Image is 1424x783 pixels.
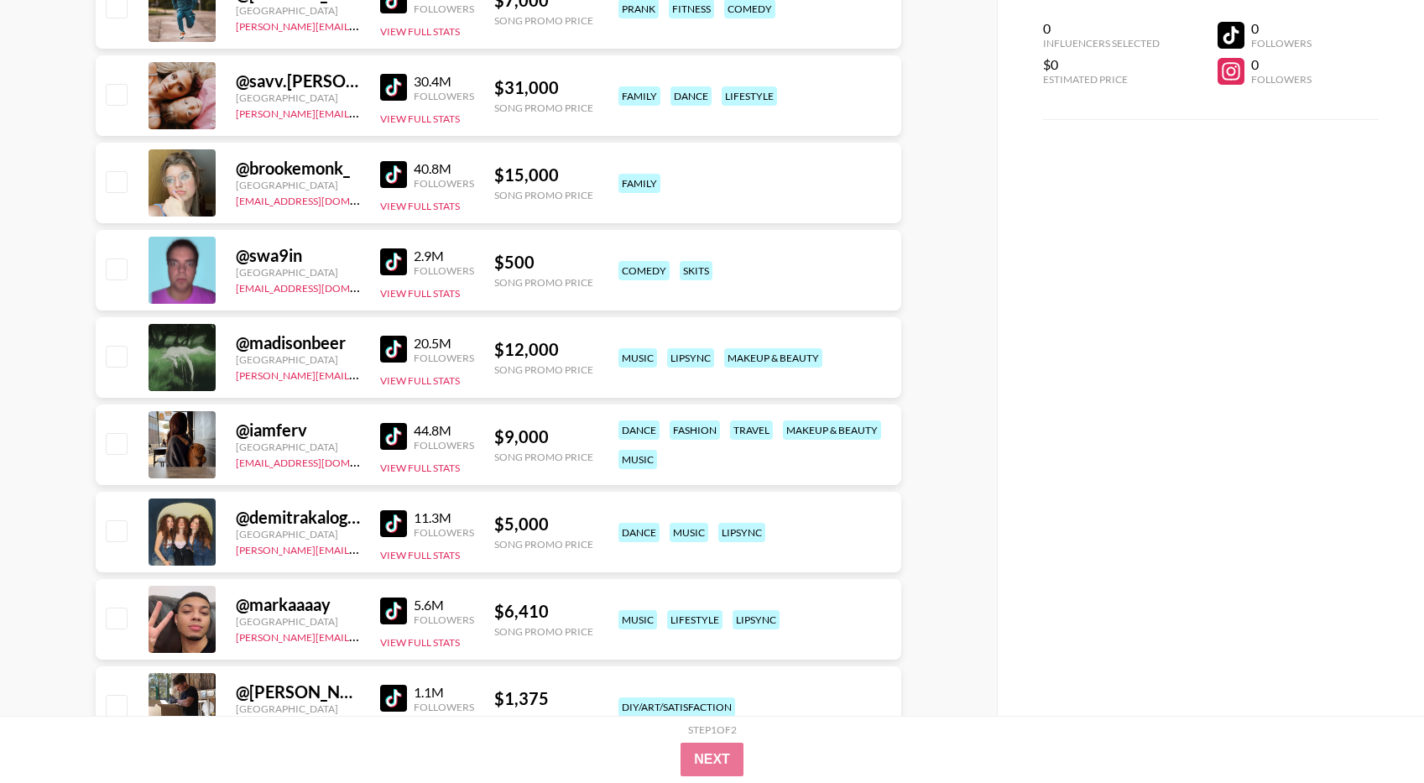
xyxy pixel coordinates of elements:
[680,261,712,280] div: skits
[494,363,593,376] div: Song Promo Price
[380,248,407,275] img: TikTok
[414,248,474,264] div: 2.9M
[494,601,593,622] div: $ 6,410
[380,74,407,101] img: TikTok
[1251,73,1312,86] div: Followers
[1340,699,1404,763] iframe: Drift Widget Chat Controller
[494,164,593,185] div: $ 15,000
[722,86,777,106] div: lifestyle
[380,598,407,624] img: TikTok
[236,681,360,702] div: @ [PERSON_NAME].gee__
[380,161,407,188] img: TikTok
[414,684,474,701] div: 1.1M
[236,453,404,469] a: [EMAIL_ADDRESS][DOMAIN_NAME]
[618,420,660,440] div: dance
[494,14,593,27] div: Song Promo Price
[236,353,360,366] div: [GEOGRAPHIC_DATA]
[618,261,670,280] div: comedy
[414,422,474,439] div: 44.8M
[380,200,460,212] button: View Full Stats
[380,25,460,38] button: View Full Stats
[414,352,474,364] div: Followers
[236,594,360,615] div: @ markaaaay
[236,4,360,17] div: [GEOGRAPHIC_DATA]
[670,523,708,542] div: music
[494,713,593,725] div: Song Promo Price
[494,189,593,201] div: Song Promo Price
[618,523,660,542] div: dance
[1251,56,1312,73] div: 0
[236,17,484,33] a: [PERSON_NAME][EMAIL_ADDRESS][DOMAIN_NAME]
[494,538,593,551] div: Song Promo Price
[380,685,407,712] img: TikTok
[236,528,360,540] div: [GEOGRAPHIC_DATA]
[724,348,822,368] div: makeup & beauty
[380,462,460,474] button: View Full Stats
[1043,73,1160,86] div: Estimated Price
[618,174,660,193] div: family
[414,3,474,15] div: Followers
[236,702,360,715] div: [GEOGRAPHIC_DATA]
[236,70,360,91] div: @ savv.[PERSON_NAME]
[236,179,360,191] div: [GEOGRAPHIC_DATA]
[618,610,657,629] div: music
[236,191,404,207] a: [EMAIL_ADDRESS][DOMAIN_NAME]
[494,339,593,360] div: $ 12,000
[494,688,593,709] div: $ 1,375
[783,420,881,440] div: makeup & beauty
[1043,37,1160,50] div: Influencers Selected
[236,420,360,441] div: @ iamferv
[618,697,735,717] div: diy/art/satisfaction
[618,86,660,106] div: family
[380,423,407,450] img: TikTok
[718,523,765,542] div: lipsync
[618,450,657,469] div: music
[236,104,484,120] a: [PERSON_NAME][EMAIL_ADDRESS][DOMAIN_NAME]
[236,441,360,453] div: [GEOGRAPHIC_DATA]
[380,287,460,300] button: View Full Stats
[494,514,593,535] div: $ 5,000
[1251,37,1312,50] div: Followers
[236,507,360,528] div: @ demitrakalogeras
[688,723,737,736] div: Step 1 of 2
[414,177,474,190] div: Followers
[380,112,460,125] button: View Full Stats
[730,420,773,440] div: travel
[380,510,407,537] img: TikTok
[236,266,360,279] div: [GEOGRAPHIC_DATA]
[618,348,657,368] div: music
[380,549,460,561] button: View Full Stats
[236,158,360,179] div: @ brookemonk_
[414,335,474,352] div: 20.5M
[414,613,474,626] div: Followers
[236,540,484,556] a: [PERSON_NAME][EMAIL_ADDRESS][DOMAIN_NAME]
[667,348,714,368] div: lipsync
[670,420,720,440] div: fashion
[494,625,593,638] div: Song Promo Price
[1251,20,1312,37] div: 0
[1043,56,1160,73] div: $0
[236,279,404,295] a: [EMAIL_ADDRESS][DOMAIN_NAME]
[236,628,484,644] a: [PERSON_NAME][EMAIL_ADDRESS][DOMAIN_NAME]
[667,610,722,629] div: lifestyle
[236,615,360,628] div: [GEOGRAPHIC_DATA]
[380,336,407,363] img: TikTok
[494,276,593,289] div: Song Promo Price
[236,245,360,266] div: @ swa9in
[414,439,474,452] div: Followers
[414,597,474,613] div: 5.6M
[1043,20,1160,37] div: 0
[414,90,474,102] div: Followers
[236,332,360,353] div: @ madisonbeer
[380,374,460,387] button: View Full Stats
[494,426,593,447] div: $ 9,000
[236,91,360,104] div: [GEOGRAPHIC_DATA]
[414,701,474,713] div: Followers
[733,610,780,629] div: lipsync
[494,77,593,98] div: $ 31,000
[414,509,474,526] div: 11.3M
[670,86,712,106] div: dance
[494,252,593,273] div: $ 500
[380,636,460,649] button: View Full Stats
[494,451,593,463] div: Song Promo Price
